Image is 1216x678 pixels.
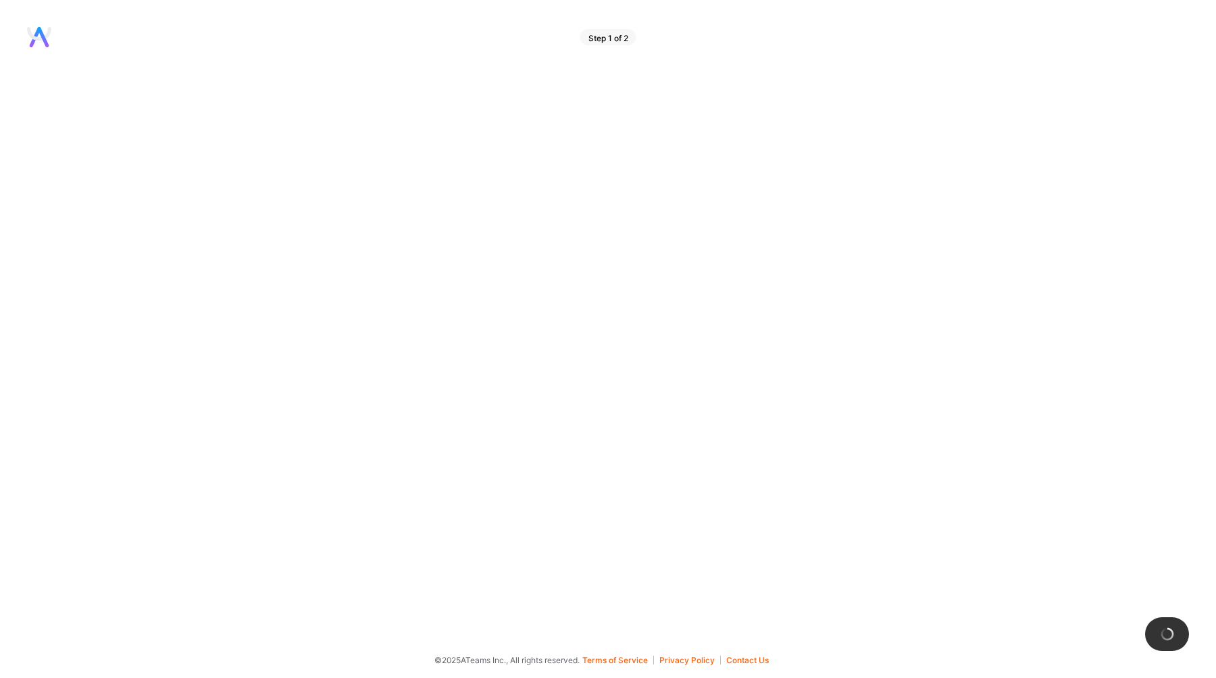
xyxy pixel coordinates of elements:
button: Terms of Service [582,656,654,664]
span: © 2025 ATeams Inc., All rights reserved. [434,653,580,667]
button: Privacy Policy [659,656,721,664]
img: loading [1161,627,1174,641]
div: Step 1 of 2 [580,29,636,45]
button: Contact Us [726,656,769,664]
